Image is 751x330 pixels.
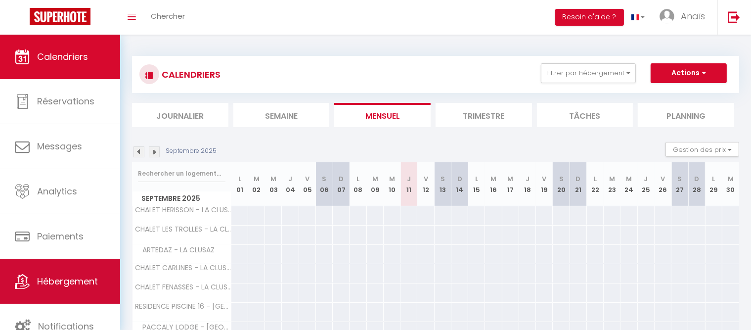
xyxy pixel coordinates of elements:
[475,174,478,184] abbr: L
[620,162,637,206] th: 24
[665,142,739,157] button: Gestion des prix
[519,162,536,206] th: 18
[400,162,417,206] th: 11
[367,162,384,206] th: 09
[138,165,225,183] input: Rechercher un logement...
[133,191,231,206] span: Septembre 2025
[134,206,233,214] span: CHALET HERISSON - LA CLUSAZ
[265,162,282,206] th: 03
[655,162,671,206] th: 26
[485,162,502,206] th: 16
[334,103,431,127] li: Mensuel
[134,226,233,233] span: CHALET LES TROLLES - LA CLUSAZ
[457,174,462,184] abbr: D
[638,162,655,206] th: 25
[166,146,217,156] p: Septembre 2025
[288,174,292,184] abbr: J
[159,63,221,86] h3: CALENDRIERS
[384,162,400,206] th: 10
[661,174,665,184] abbr: V
[231,162,248,206] th: 01
[526,174,530,184] abbr: J
[638,103,734,127] li: Planning
[441,174,445,184] abbr: S
[435,162,451,206] th: 13
[604,162,620,206] th: 23
[502,162,519,206] th: 17
[722,162,739,206] th: 30
[555,9,624,26] button: Besoin d'aide ?
[694,174,699,184] abbr: D
[570,162,587,206] th: 21
[8,4,38,34] button: Ouvrir le widget de chat LiveChat
[389,174,395,184] abbr: M
[254,174,260,184] abbr: M
[644,174,648,184] abbr: J
[537,103,633,127] li: Tâches
[333,162,350,206] th: 07
[681,10,705,22] span: Anaïs
[37,95,94,107] span: Réservations
[626,174,632,184] abbr: M
[37,185,77,197] span: Analytics
[134,303,233,310] span: RESIDENCE PISCINE 16 - [GEOGRAPHIC_DATA]
[134,264,233,272] span: CHALET CARLINES - LA CLUSAZ
[688,162,705,206] th: 28
[706,162,722,206] th: 29
[451,162,468,206] th: 14
[587,162,604,206] th: 22
[339,174,344,184] abbr: D
[490,174,496,184] abbr: M
[372,174,378,184] abbr: M
[37,230,84,242] span: Paiements
[238,174,241,184] abbr: L
[407,174,411,184] abbr: J
[248,162,265,206] th: 02
[436,103,532,127] li: Trimestre
[678,174,682,184] abbr: S
[282,162,299,206] th: 04
[322,174,326,184] abbr: S
[541,63,636,83] button: Filtrer par hébergement
[305,174,309,184] abbr: V
[542,174,547,184] abbr: V
[671,162,688,206] th: 27
[233,103,330,127] li: Semaine
[134,283,233,291] span: CHALET FENASSES - LA CLUSAZ
[316,162,333,206] th: 06
[594,174,597,184] abbr: L
[553,162,570,206] th: 20
[132,103,228,127] li: Journalier
[356,174,359,184] abbr: L
[536,162,553,206] th: 19
[712,174,715,184] abbr: L
[37,140,82,152] span: Messages
[651,63,727,83] button: Actions
[134,245,218,256] span: ARTEDAZ - LA CLUSAZ
[37,275,98,287] span: Hébergement
[468,162,485,206] th: 15
[417,162,434,206] th: 12
[30,8,90,25] img: Super Booking
[728,174,734,184] abbr: M
[350,162,366,206] th: 08
[576,174,581,184] abbr: D
[728,11,740,23] img: logout
[151,11,185,21] span: Chercher
[508,174,514,184] abbr: M
[299,162,316,206] th: 05
[424,174,428,184] abbr: V
[559,174,564,184] abbr: S
[609,174,615,184] abbr: M
[270,174,276,184] abbr: M
[660,9,674,24] img: ...
[37,50,88,63] span: Calendriers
